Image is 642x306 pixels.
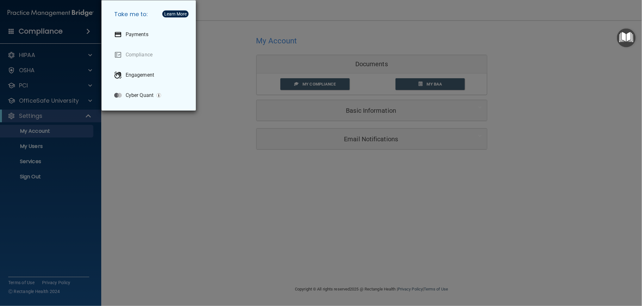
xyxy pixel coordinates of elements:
[126,92,153,99] p: Cyber Quant
[617,29,636,47] button: Open Resource Center
[109,5,191,23] h5: Take me to:
[126,31,148,38] p: Payments
[109,66,191,84] a: Engagement
[126,72,154,78] p: Engagement
[164,12,187,16] div: Learn More
[162,10,189,17] button: Learn More
[109,46,191,64] a: Compliance
[109,86,191,104] a: Cyber Quant
[109,26,191,43] a: Payments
